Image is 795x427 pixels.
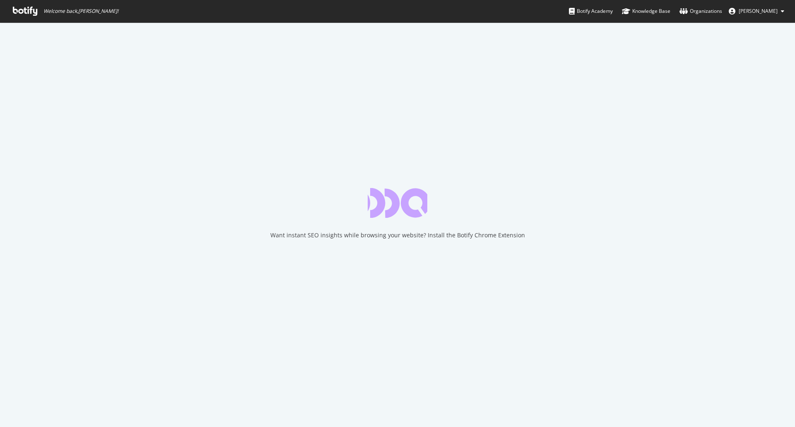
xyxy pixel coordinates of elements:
span: Joanne Brickles [739,7,778,14]
div: Organizations [679,7,722,15]
div: Knowledge Base [622,7,670,15]
div: Botify Academy [569,7,613,15]
span: Welcome back, [PERSON_NAME] ! [43,8,118,14]
button: [PERSON_NAME] [722,5,791,18]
